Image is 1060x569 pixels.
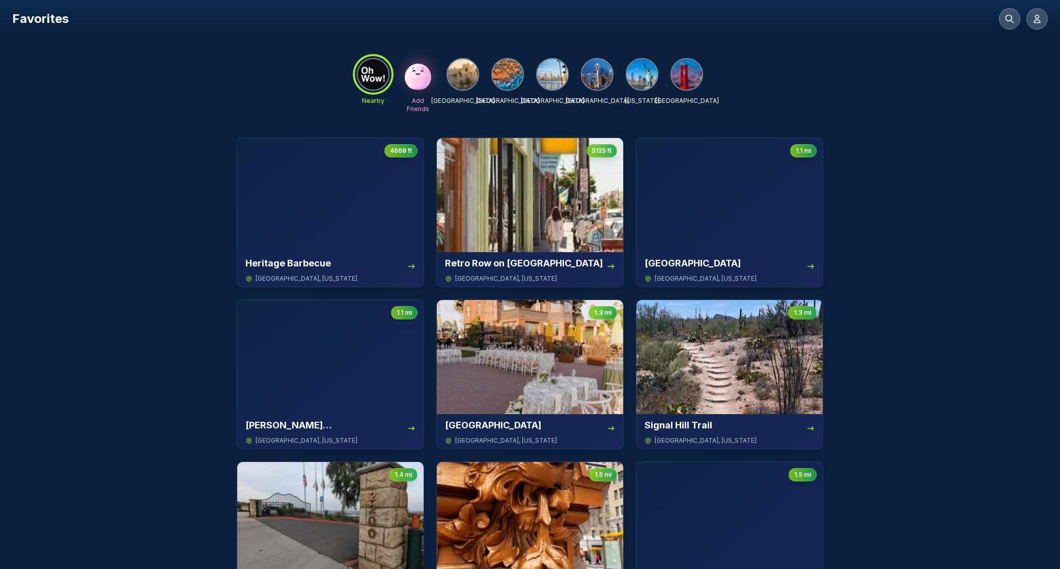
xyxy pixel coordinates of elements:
img: San Francisco [672,59,702,90]
h3: Retro Row on [GEOGRAPHIC_DATA] [445,256,603,270]
h3: [PERSON_NAME][GEOGRAPHIC_DATA] [245,418,407,432]
span: 1.5 mi [595,471,611,479]
span: 4668 ft [390,147,412,155]
span: 1.4 mi [395,471,412,479]
p: [GEOGRAPHIC_DATA] [566,97,629,105]
span: 1.3 mi [794,309,811,317]
span: 1.5 mi [794,471,811,479]
span: [GEOGRAPHIC_DATA] , [US_STATE] [256,275,357,283]
img: San Diego [537,59,568,90]
img: Orange County [492,59,523,90]
h3: [GEOGRAPHIC_DATA] [645,256,741,270]
img: Long Beach Museum of Art [437,300,623,414]
h3: Heritage Barbecue [245,256,331,270]
img: Seattle [582,59,612,90]
p: [GEOGRAPHIC_DATA] [431,97,495,105]
span: [GEOGRAPHIC_DATA] , [US_STATE] [256,437,357,445]
h3: Signal Hill Trail [645,418,712,432]
p: Nearby [362,97,384,105]
img: Bluff Park [636,138,823,252]
img: New York [627,59,657,90]
img: Retro Row on 4th Street [437,138,623,252]
img: Add Friends [402,58,434,91]
img: Heritage Barbecue [237,138,424,252]
span: 1.1 mi [796,147,811,155]
h1: Favorites [12,11,69,27]
span: 1.3 mi [594,309,611,317]
h3: [GEOGRAPHIC_DATA] [445,418,541,432]
p: [GEOGRAPHIC_DATA] [655,97,719,105]
span: 5125 ft [592,147,611,155]
span: [GEOGRAPHIC_DATA] , [US_STATE] [455,437,557,445]
span: [GEOGRAPHIC_DATA] , [US_STATE] [455,275,557,283]
img: Los Angeles [448,59,478,90]
p: [US_STATE] [625,97,660,105]
img: Raymond Arbor Park [237,300,424,414]
span: [GEOGRAPHIC_DATA] , [US_STATE] [655,275,757,283]
p: [GEOGRAPHIC_DATA] [521,97,584,105]
p: Add Friends [402,97,434,113]
img: Signal Hill Trail [636,300,823,414]
span: 1.1 mi [397,309,412,317]
span: [GEOGRAPHIC_DATA] , [US_STATE] [655,437,757,445]
p: [GEOGRAPHIC_DATA] [476,97,540,105]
